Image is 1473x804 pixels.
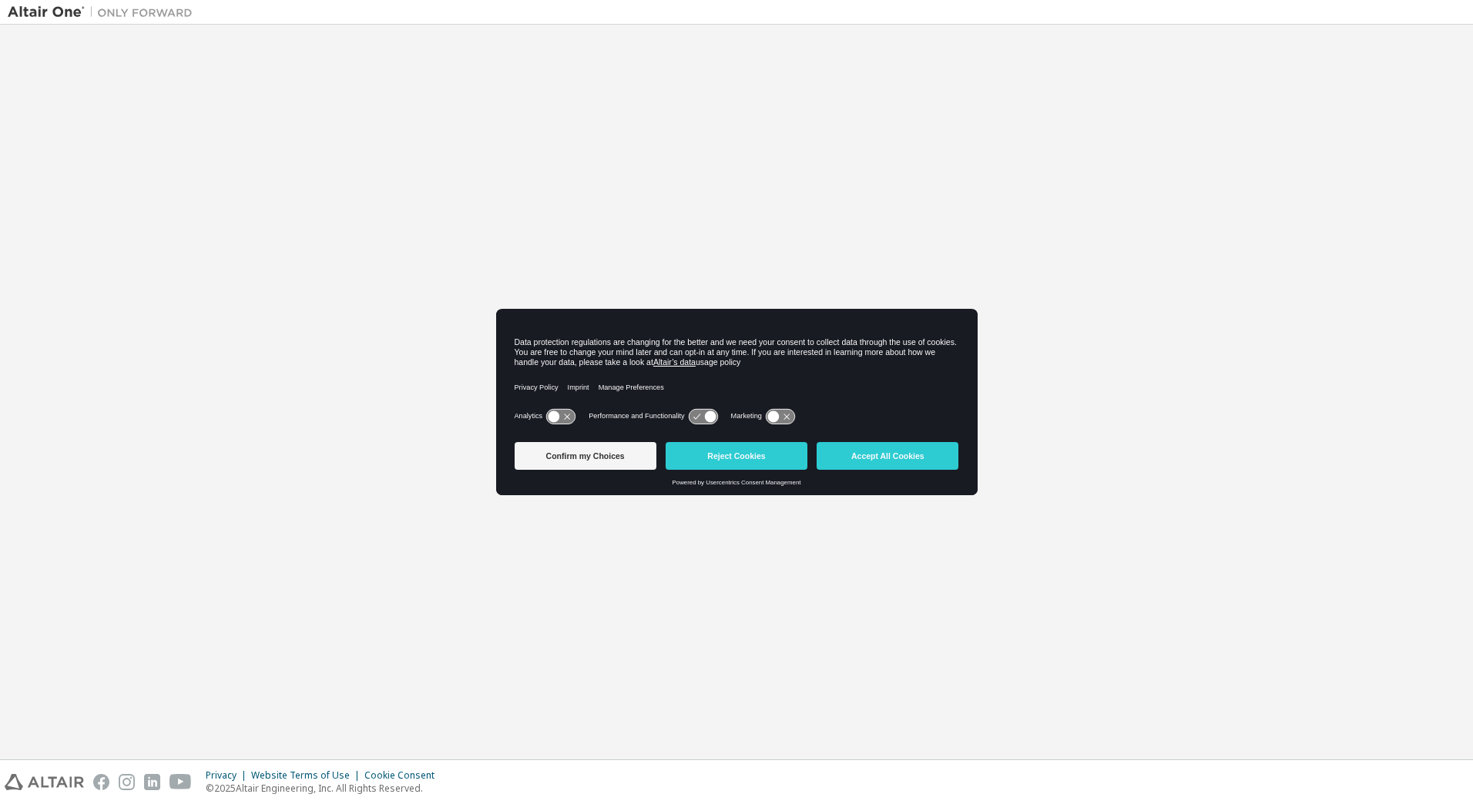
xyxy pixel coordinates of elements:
div: Cookie Consent [364,769,444,782]
img: Altair One [8,5,200,20]
div: Website Terms of Use [251,769,364,782]
img: instagram.svg [119,774,135,790]
img: facebook.svg [93,774,109,790]
img: linkedin.svg [144,774,160,790]
img: youtube.svg [169,774,192,790]
img: altair_logo.svg [5,774,84,790]
div: Privacy [206,769,251,782]
p: © 2025 Altair Engineering, Inc. All Rights Reserved. [206,782,444,795]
